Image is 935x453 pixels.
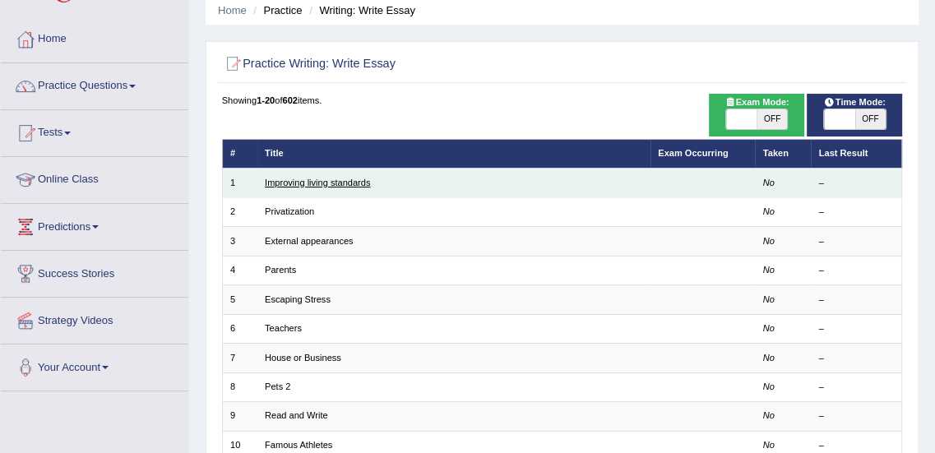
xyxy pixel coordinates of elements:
a: Your Account [1,344,188,386]
em: No [763,265,775,275]
th: # [222,139,257,168]
a: External appearances [265,236,353,246]
a: Famous Athletes [265,440,332,450]
a: Predictions [1,204,188,245]
a: Improving living standards [265,178,370,187]
em: No [763,236,775,246]
em: No [763,440,775,450]
em: No [763,410,775,420]
div: – [819,206,894,219]
div: – [819,322,894,335]
div: Showing of items. [222,94,903,107]
td: 9 [222,402,257,431]
td: 2 [222,197,257,226]
span: Time Mode: [818,95,891,110]
em: No [763,178,775,187]
em: No [763,206,775,216]
td: 3 [222,227,257,256]
a: Privatization [265,206,314,216]
a: Practice Questions [1,63,188,104]
a: Pets 2 [265,381,290,391]
a: Escaping Stress [265,294,331,304]
div: – [819,264,894,277]
th: Title [257,139,650,168]
em: No [763,353,775,363]
b: 602 [282,95,297,105]
td: 6 [222,314,257,343]
a: Home [218,4,247,16]
td: 7 [222,344,257,372]
span: OFF [855,109,886,129]
div: – [819,439,894,452]
td: 1 [222,169,257,197]
div: – [819,381,894,394]
li: Writing: Write Essay [305,2,415,18]
td: 8 [222,372,257,401]
td: 4 [222,256,257,284]
em: No [763,323,775,333]
td: 5 [222,285,257,314]
th: Last Result [811,139,902,168]
a: Home [1,16,188,58]
span: OFF [757,109,787,129]
a: Exam Occurring [658,148,728,158]
a: Strategy Videos [1,298,188,339]
div: – [819,409,894,423]
li: Practice [249,2,302,18]
a: Teachers [265,323,302,333]
h2: Practice Writing: Write Essay [222,53,644,75]
a: Parents [265,265,296,275]
a: Online Class [1,157,188,198]
a: Tests [1,110,188,151]
div: – [819,294,894,307]
span: Exam Mode: [719,95,794,110]
div: – [819,177,894,190]
th: Taken [755,139,811,168]
div: – [819,235,894,248]
em: No [763,294,775,304]
b: 1-20 [257,95,275,105]
em: No [763,381,775,391]
div: Show exams occurring in exams [709,94,804,136]
a: Success Stories [1,251,188,292]
a: Read and Write [265,410,328,420]
a: House or Business [265,353,341,363]
div: – [819,352,894,365]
